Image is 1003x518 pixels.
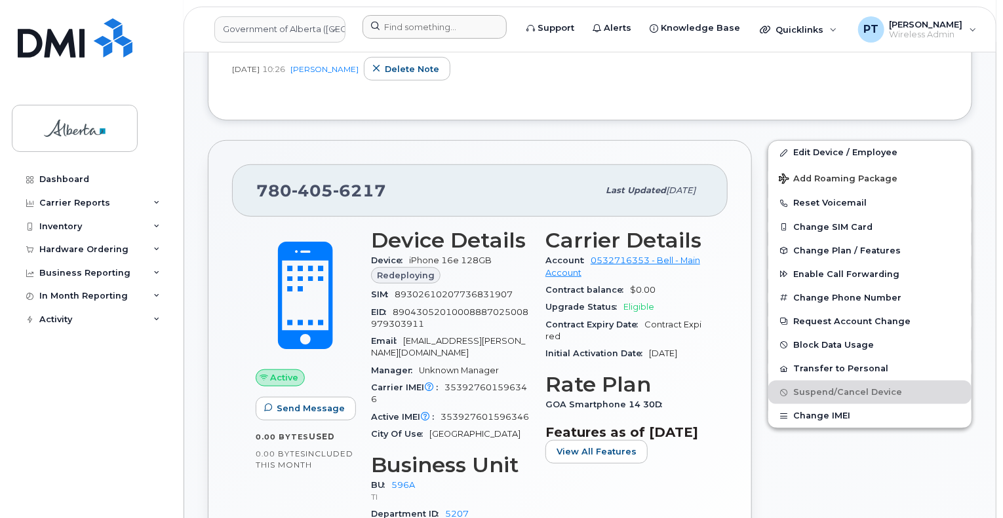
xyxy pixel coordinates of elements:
div: Quicklinks [751,16,846,43]
span: 89302610207736831907 [395,289,513,299]
h3: Carrier Details [545,229,704,252]
span: [GEOGRAPHIC_DATA] [429,429,521,439]
span: Knowledge Base [661,22,740,35]
span: Device [371,255,409,265]
span: Contract balance [545,285,630,295]
span: 353927601596346 [371,382,527,404]
span: 353927601596346 [441,412,529,422]
span: 0.00 Bytes [256,432,309,441]
span: Last updated [606,185,666,195]
span: Wireless Admin [890,29,963,40]
span: Redeploying [377,269,435,282]
h3: Device Details [371,229,530,252]
button: Transfer to Personal [768,357,972,380]
span: [PERSON_NAME] [890,19,963,29]
span: Alerts [604,22,631,35]
span: Enable Call Forwarding [793,269,899,279]
p: TI [371,491,530,502]
button: Change Plan / Features [768,239,972,263]
span: [DATE] [649,348,677,358]
span: EID [371,307,393,317]
input: Find something... [363,15,507,39]
span: Active [271,371,299,384]
span: Quicklinks [776,24,823,35]
span: Add Roaming Package [779,174,897,186]
span: [EMAIL_ADDRESS][PERSON_NAME][DOMAIN_NAME] [371,336,525,358]
span: Eligible [623,302,654,312]
button: Suspend/Cancel Device [768,380,972,404]
button: Change Phone Number [768,286,972,310]
span: BU [371,480,391,490]
span: Carrier IMEI [371,382,444,392]
span: Contract Expiry Date [545,320,644,329]
span: $0.00 [630,285,656,295]
a: Support [517,15,583,41]
button: Delete note [364,57,450,81]
button: Send Message [256,397,356,420]
span: Change Plan / Features [793,246,901,255]
span: 89043052010008887025008979303911 [371,307,528,329]
span: [DATE] [666,185,696,195]
button: Change SIM Card [768,215,972,239]
h3: Features as of [DATE] [545,424,704,440]
span: Active IMEI [371,412,441,422]
span: Delete note [385,63,439,75]
a: 0532716353 - Bell - Main Account [545,255,700,277]
span: PT [863,22,878,37]
a: Government of Alberta (GOA) [214,16,345,43]
span: 10:26 [262,64,285,75]
h3: Rate Plan [545,373,704,396]
a: Knowledge Base [640,15,749,41]
span: [DATE] [232,64,260,75]
span: 0.00 Bytes [256,449,305,458]
a: [PERSON_NAME] [290,64,359,74]
button: Add Roaming Package [768,164,972,191]
span: Account [545,255,591,265]
span: Support [538,22,574,35]
div: Penny Tse [849,16,986,43]
button: Reset Voicemail [768,191,972,215]
span: View All Features [557,445,637,458]
span: Initial Activation Date [545,348,649,358]
button: Change IMEI [768,404,972,428]
span: Contract Expired [545,320,701,341]
span: Email [371,336,403,346]
span: Unknown Manager [419,365,499,375]
span: 780 [256,181,386,200]
a: Edit Device / Employee [768,141,972,164]
span: GOA Smartphone 14 30D [545,399,669,409]
button: Request Account Change [768,310,972,333]
span: City Of Use [371,429,429,439]
button: Enable Call Forwarding [768,263,972,286]
span: Suspend/Cancel Device [793,388,902,398]
span: SIM [371,289,395,299]
span: Upgrade Status [545,302,623,312]
button: Block Data Usage [768,333,972,357]
span: used [309,432,335,441]
span: 405 [292,181,333,200]
span: 6217 [333,181,386,200]
span: Manager [371,365,419,375]
a: 596A [391,480,415,490]
span: iPhone 16e 128GB [409,255,492,265]
a: Alerts [583,15,640,41]
button: View All Features [545,440,648,464]
span: Send Message [277,402,345,415]
h3: Business Unit [371,453,530,477]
